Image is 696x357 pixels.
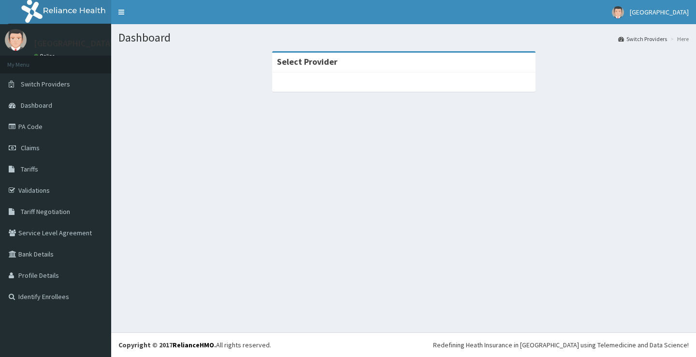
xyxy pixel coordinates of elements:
[277,56,337,67] strong: Select Provider
[630,8,689,16] span: [GEOGRAPHIC_DATA]
[21,207,70,216] span: Tariff Negotiation
[21,80,70,88] span: Switch Providers
[21,143,40,152] span: Claims
[5,29,27,51] img: User Image
[612,6,624,18] img: User Image
[21,101,52,110] span: Dashboard
[118,31,689,44] h1: Dashboard
[21,165,38,173] span: Tariffs
[34,39,114,48] p: [GEOGRAPHIC_DATA]
[173,341,214,349] a: RelianceHMO
[118,341,216,349] strong: Copyright © 2017 .
[618,35,667,43] a: Switch Providers
[433,340,689,350] div: Redefining Heath Insurance in [GEOGRAPHIC_DATA] using Telemedicine and Data Science!
[111,332,696,357] footer: All rights reserved.
[668,35,689,43] li: Here
[34,53,57,59] a: Online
